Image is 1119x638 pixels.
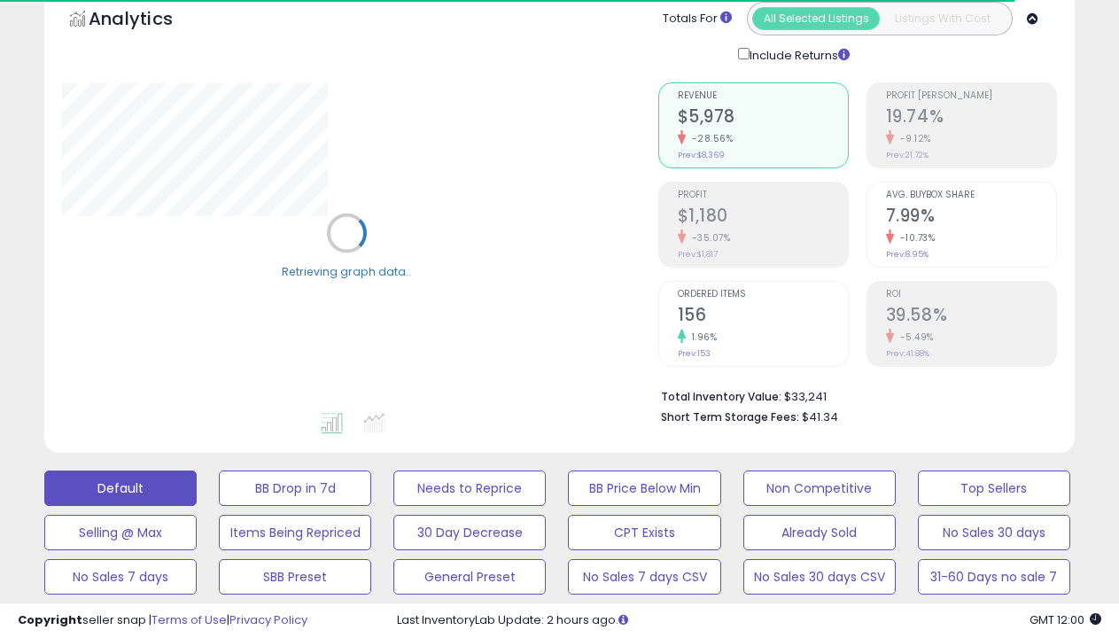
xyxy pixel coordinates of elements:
div: Retrieving graph data.. [282,263,411,279]
h5: Analytics [89,6,207,35]
button: Non Competitive [743,471,896,506]
small: -9.12% [894,132,931,145]
button: Items Being Repriced [219,515,371,550]
small: -35.07% [686,231,731,245]
span: Ordered Items [678,290,848,300]
span: Avg. Buybox Share [886,191,1056,200]
button: 30 Day Decrease [393,515,546,550]
span: Profit [678,191,848,200]
small: Prev: 153 [678,348,711,359]
button: Already Sold [743,515,896,550]
button: Needs to Reprice [393,471,546,506]
a: Privacy Policy [229,611,307,628]
button: No Sales 7 days [44,559,197,595]
b: Short Term Storage Fees: [661,409,799,424]
small: -10.73% [894,231,936,245]
button: Listings With Cost [879,7,1006,30]
div: Last InventoryLab Update: 2 hours ago. [397,612,1101,629]
button: BB Price Below Min [568,471,720,506]
h2: $1,180 [678,206,848,230]
button: CPT Exists [568,515,720,550]
button: 31-60 Days no sale 7 [918,559,1070,595]
button: All Selected Listings [752,7,880,30]
button: SBB Preset [219,559,371,595]
h2: 156 [678,305,848,329]
button: General Preset [393,559,546,595]
span: Revenue [678,91,848,101]
button: No Sales 7 days CSV [568,559,720,595]
span: $41.34 [802,408,838,425]
span: ROI [886,290,1056,300]
button: No Sales 30 days CSV [743,559,896,595]
b: Total Inventory Value: [661,389,781,404]
small: Prev: 8.95% [886,249,929,260]
small: Prev: 21.72% [886,150,929,160]
span: Profit [PERSON_NAME] [886,91,1056,101]
button: Default [44,471,197,506]
button: Selling @ Max [44,515,197,550]
small: -28.56% [686,132,734,145]
a: Terms of Use [152,611,227,628]
span: 2025-08-10 12:00 GMT [1030,611,1101,628]
small: Prev: $1,817 [678,249,718,260]
div: seller snap | | [18,612,307,629]
h2: 7.99% [886,206,1056,230]
h2: 19.74% [886,106,1056,130]
small: Prev: $8,369 [678,150,725,160]
li: $33,241 [661,385,1044,406]
h2: $5,978 [678,106,848,130]
div: Include Returns [725,44,871,65]
button: Top Sellers [918,471,1070,506]
button: No Sales 30 days [918,515,1070,550]
small: Prev: 41.88% [886,348,929,359]
div: Totals For [663,11,732,27]
small: -5.49% [894,331,934,344]
button: BB Drop in 7d [219,471,371,506]
strong: Copyright [18,611,82,628]
small: 1.96% [686,331,718,344]
h2: 39.58% [886,305,1056,329]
